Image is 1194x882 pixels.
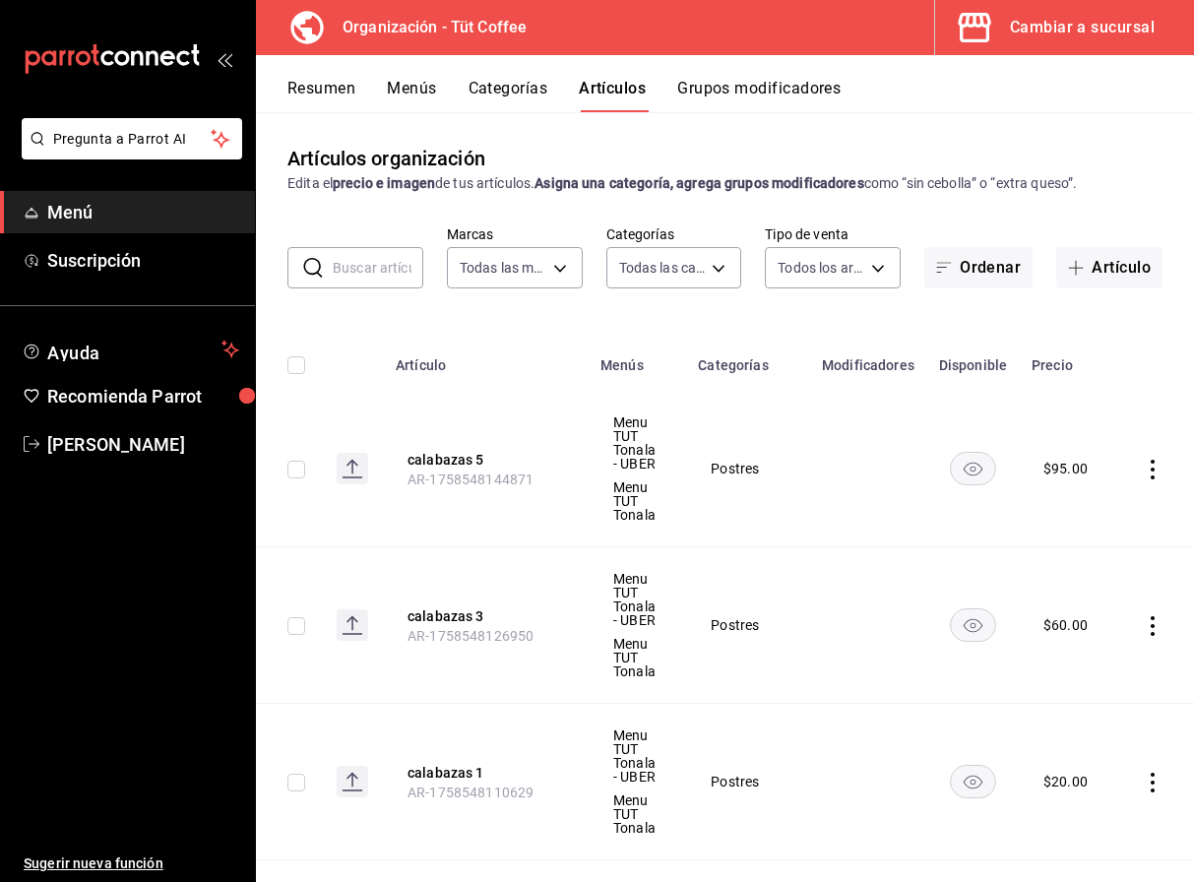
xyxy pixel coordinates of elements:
[217,51,232,67] button: open_drawer_menu
[1020,328,1119,391] th: Precio
[287,79,355,112] button: Resumen
[711,775,786,788] span: Postres
[810,328,926,391] th: Modificadores
[677,79,841,112] button: Grupos modificadores
[950,765,996,798] button: availability-product
[460,258,546,278] span: Todas las marcas, Sin marca
[47,247,239,274] span: Suscripción
[1143,773,1163,792] button: actions
[613,480,661,522] span: Menu TUT Tonala
[589,328,686,391] th: Menús
[619,258,706,278] span: Todas las categorías, Sin categoría
[1043,615,1088,635] div: $ 60.00
[447,227,583,241] label: Marcas
[613,728,661,784] span: Menu TUT Tonala - UBER
[579,79,646,112] button: Artículos
[408,628,534,644] span: AR-1758548126950
[408,450,565,470] button: edit-product-location
[47,199,239,225] span: Menú
[778,258,864,278] span: Todos los artículos
[387,79,436,112] button: Menús
[950,608,996,642] button: availability-product
[14,143,242,163] a: Pregunta a Parrot AI
[765,227,901,241] label: Tipo de venta
[24,853,239,874] span: Sugerir nueva función
[686,328,810,391] th: Categorías
[613,793,661,835] span: Menu TUT Tonala
[950,452,996,485] button: availability-product
[408,763,565,783] button: edit-product-location
[1143,460,1163,479] button: actions
[534,175,863,191] strong: Asigna una categoría, agrega grupos modificadores
[53,129,212,150] span: Pregunta a Parrot AI
[1043,459,1088,478] div: $ 95.00
[469,79,548,112] button: Categorías
[408,785,534,800] span: AR-1758548110629
[1143,616,1163,636] button: actions
[384,328,589,391] th: Artículo
[22,118,242,159] button: Pregunta a Parrot AI
[47,383,239,409] span: Recomienda Parrot
[613,415,661,471] span: Menu TUT Tonala - UBER
[333,175,435,191] strong: precio e imagen
[1043,772,1088,791] div: $ 20.00
[47,431,239,458] span: [PERSON_NAME]
[1056,247,1163,288] button: Artículo
[926,328,1020,391] th: Disponible
[711,462,786,475] span: Postres
[287,144,485,173] div: Artículos organización
[711,618,786,632] span: Postres
[613,572,661,627] span: Menu TUT Tonala - UBER
[287,79,1194,112] div: navigation tabs
[287,173,1163,194] div: Edita el de tus artículos. como “sin cebolla” o “extra queso”.
[924,247,1033,288] button: Ordenar
[327,16,527,39] h3: Organización - Tüt Coffee
[613,637,661,678] span: Menu TUT Tonala
[408,472,534,487] span: AR-1758548144871
[1010,14,1155,41] div: Cambiar a sucursal
[606,227,742,241] label: Categorías
[408,606,565,626] button: edit-product-location
[333,248,423,287] input: Buscar artículo
[47,338,214,361] span: Ayuda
